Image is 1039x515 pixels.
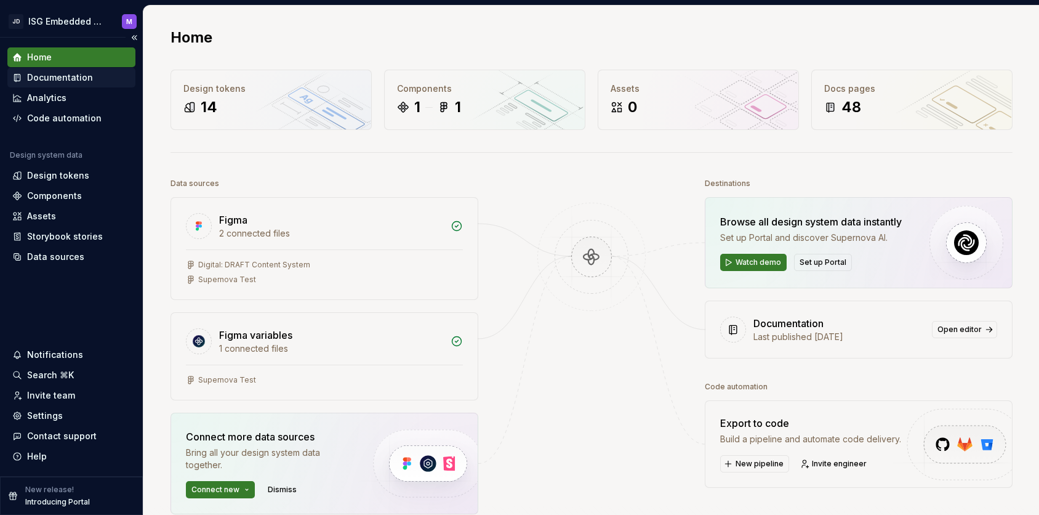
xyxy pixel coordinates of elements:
button: Search ⌘K [7,365,135,385]
div: Figma variables [219,328,292,343]
button: Notifications [7,345,135,365]
span: Set up Portal [800,257,846,267]
div: Last published [DATE] [753,331,925,343]
div: Design system data [10,150,82,160]
div: 48 [841,97,861,117]
button: JDISG Embedded Design SystemM [2,8,140,34]
a: Settings [7,406,135,426]
button: Connect new [186,481,255,498]
div: Supernova Test [198,275,256,285]
a: Figma variables1 connected filesSupernova Test [170,312,478,400]
button: New pipeline [720,455,789,472]
div: Components [397,83,572,95]
div: Data sources [170,175,219,192]
button: Contact support [7,426,135,446]
div: Notifications [27,349,83,361]
button: Dismiss [262,481,302,498]
a: Open editor [932,321,997,338]
div: Digital: DRAFT Content System [198,260,310,270]
div: Docs pages [824,83,1000,95]
div: M [126,17,132,26]
div: Design tokens [27,169,89,182]
a: Code automation [7,108,135,128]
div: Documentation [27,71,93,84]
div: Help [27,450,47,463]
a: Components11 [384,70,585,130]
div: Storybook stories [27,230,103,243]
a: Docs pages48 [811,70,1013,130]
span: New pipeline [736,459,784,469]
div: Build a pipeline and automate code delivery. [720,433,901,445]
button: Watch demo [720,254,787,271]
div: Figma [219,213,247,227]
div: Supernova Test [198,375,256,385]
a: Home [7,47,135,67]
p: New release! [25,485,74,495]
div: Components [27,190,82,202]
div: Documentation [753,316,824,331]
a: Documentation [7,68,135,87]
span: Connect new [191,485,239,495]
div: 1 [414,97,420,117]
span: Dismiss [268,485,297,495]
span: Open editor [937,325,982,335]
a: Figma2 connected filesDigital: DRAFT Content SystemSupernova Test [170,197,478,300]
div: Destinations [705,175,750,192]
div: Contact support [27,430,97,442]
div: Search ⌘K [27,369,74,381]
span: Watch demo [736,257,781,267]
a: Assets0 [598,70,799,130]
a: Design tokens [7,166,135,185]
a: Assets [7,206,135,226]
a: Design tokens14 [170,70,372,130]
div: 2 connected files [219,227,443,240]
div: Connect more data sources [186,429,352,444]
div: Invite team [27,389,75,402]
div: Set up Portal and discover Supernova AI. [720,232,902,244]
div: 0 [628,97,637,117]
div: Assets [27,210,56,222]
div: Assets [611,83,786,95]
div: 14 [201,97,217,117]
div: Home [27,51,52,63]
a: Invite engineer [796,455,872,472]
div: Export to code [720,416,901,431]
button: Collapse sidebar [126,29,143,46]
div: JD [9,14,23,29]
a: Invite team [7,386,135,405]
div: Browse all design system data instantly [720,214,902,229]
button: Help [7,447,135,466]
button: Set up Portal [794,254,852,271]
div: 1 connected files [219,343,443,355]
h2: Home [170,28,212,47]
div: 1 [455,97,461,117]
a: Components [7,186,135,206]
span: Invite engineer [812,459,867,469]
div: Code automation [27,112,102,124]
a: Storybook stories [7,227,135,246]
div: Analytics [27,92,66,104]
div: Code automation [705,378,768,395]
div: ISG Embedded Design System [28,15,107,28]
div: Data sources [27,251,84,263]
p: Introducing Portal [25,497,90,507]
a: Data sources [7,247,135,267]
div: Design tokens [183,83,359,95]
div: Settings [27,410,63,422]
div: Bring all your design system data together. [186,447,352,471]
a: Analytics [7,88,135,108]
